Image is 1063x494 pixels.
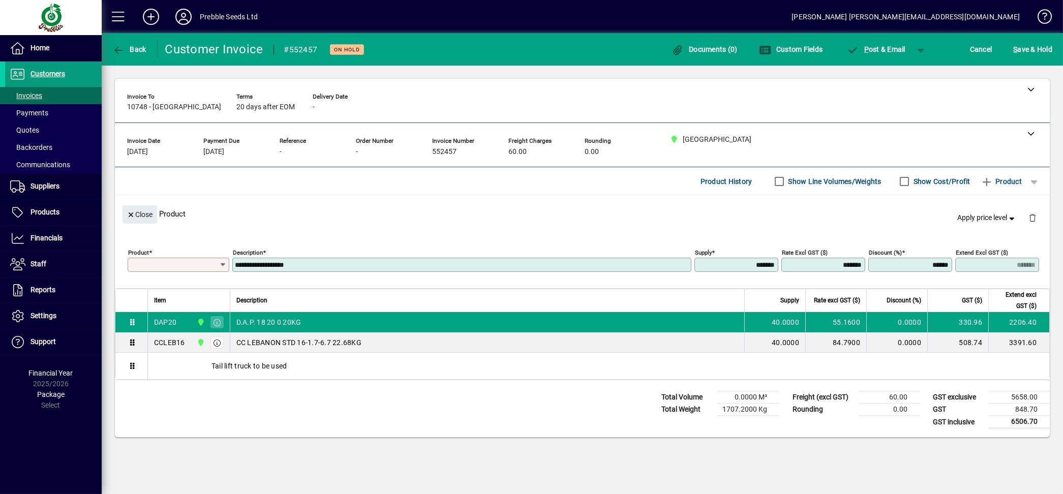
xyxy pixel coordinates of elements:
[5,200,102,225] a: Products
[31,182,59,190] span: Suppliers
[31,70,65,78] span: Customers
[1030,2,1050,35] a: Knowledge Base
[5,303,102,329] a: Settings
[782,249,828,256] mat-label: Rate excl GST ($)
[772,317,799,327] span: 40.0000
[956,249,1008,256] mat-label: Extend excl GST ($)
[1011,40,1055,58] button: Save & Hold
[717,404,779,416] td: 1707.2000 Kg
[928,391,989,404] td: GST exclusive
[695,249,712,256] mat-label: Supply
[10,161,70,169] span: Communications
[656,404,717,416] td: Total Weight
[31,337,56,346] span: Support
[233,249,263,256] mat-label: Description
[1020,213,1045,222] app-page-header-button: Delete
[970,41,992,57] span: Cancel
[5,121,102,139] a: Quotes
[989,404,1050,416] td: 848.70
[10,143,52,151] span: Backorders
[814,295,860,306] span: Rate excl GST ($)
[669,40,740,58] button: Documents (0)
[120,209,160,219] app-page-header-button: Close
[759,45,823,53] span: Custom Fields
[962,295,982,306] span: GST ($)
[954,209,1021,227] button: Apply price level
[37,390,65,398] span: Package
[1013,41,1052,57] span: ave & Hold
[928,416,989,428] td: GST inclusive
[194,337,206,348] span: CHRISTCHURCH
[672,45,738,53] span: Documents (0)
[812,337,860,348] div: 84.7900
[866,332,927,353] td: 0.0000
[989,391,1050,404] td: 5658.00
[866,312,927,332] td: 0.0000
[127,148,148,156] span: [DATE]
[127,206,153,223] span: Close
[10,91,42,100] span: Invoices
[696,172,756,191] button: Product History
[200,9,258,25] div: Prebble Seeds Ltd
[976,172,1027,191] button: Product
[236,337,361,348] span: CC LEBANON STD 16-1.7-6.7 22.68KG
[927,332,988,353] td: 508.74
[123,205,157,224] button: Close
[236,295,267,306] span: Description
[841,40,910,58] button: Post & Email
[31,286,55,294] span: Reports
[859,391,920,404] td: 60.00
[167,8,200,26] button: Profile
[5,87,102,104] a: Invoices
[927,312,988,332] td: 330.96
[5,277,102,303] a: Reports
[29,369,73,377] span: Financial Year
[656,391,717,404] td: Total Volume
[5,139,102,156] a: Backorders
[165,41,263,57] div: Customer Invoice
[772,337,799,348] span: 40.0000
[787,391,859,404] td: Freight (excl GST)
[10,109,48,117] span: Payments
[356,148,358,156] span: -
[203,148,224,156] span: [DATE]
[958,212,1017,223] span: Apply price level
[989,416,1050,428] td: 6506.70
[928,404,989,416] td: GST
[154,337,185,348] div: CCLEB16
[5,156,102,173] a: Communications
[5,226,102,251] a: Financials
[912,176,970,187] label: Show Cost/Profit
[194,317,206,328] span: CHRISTCHURCH
[334,46,360,53] span: On hold
[756,40,826,58] button: Custom Fields
[112,45,146,53] span: Back
[31,312,56,320] span: Settings
[5,329,102,355] a: Support
[981,173,1022,190] span: Product
[236,103,295,111] span: 20 days after EOM
[988,332,1049,353] td: 3391.60
[812,317,860,327] div: 55.1600
[585,148,599,156] span: 0.00
[102,40,158,58] app-page-header-button: Back
[135,8,167,26] button: Add
[5,104,102,121] a: Payments
[701,173,752,190] span: Product History
[988,312,1049,332] td: 2206.40
[5,252,102,277] a: Staff
[236,317,301,327] span: D.A.P. 18 20 0 20KG
[792,9,1020,25] div: [PERSON_NAME] [PERSON_NAME][EMAIL_ADDRESS][DOMAIN_NAME]
[128,249,149,256] mat-label: Product
[127,103,221,111] span: 10748 - [GEOGRAPHIC_DATA]
[31,260,46,268] span: Staff
[869,249,902,256] mat-label: Discount (%)
[110,40,149,58] button: Back
[10,126,39,134] span: Quotes
[780,295,799,306] span: Supply
[1013,45,1017,53] span: S
[5,174,102,199] a: Suppliers
[31,208,59,216] span: Products
[787,404,859,416] td: Rounding
[280,148,282,156] span: -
